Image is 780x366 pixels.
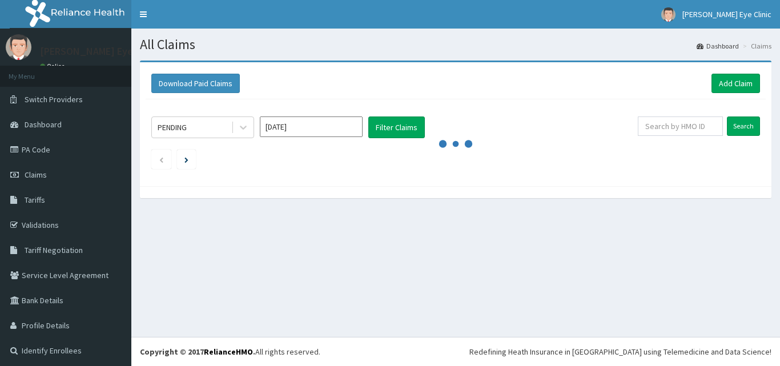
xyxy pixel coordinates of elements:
span: Switch Providers [25,94,83,104]
input: Search [727,116,760,136]
a: Online [40,62,67,70]
input: Search by HMO ID [638,116,723,136]
span: Dashboard [25,119,62,130]
p: [PERSON_NAME] Eye Clinic [40,46,159,57]
span: Tariffs [25,195,45,205]
div: PENDING [158,122,187,133]
a: Add Claim [711,74,760,93]
a: Dashboard [697,41,739,51]
svg: audio-loading [439,127,473,161]
input: Select Month and Year [260,116,363,137]
li: Claims [740,41,771,51]
span: Tariff Negotiation [25,245,83,255]
a: RelianceHMO [204,347,253,357]
button: Filter Claims [368,116,425,138]
a: Next page [184,154,188,164]
footer: All rights reserved. [131,337,780,366]
span: [PERSON_NAME] Eye Clinic [682,9,771,19]
div: Redefining Heath Insurance in [GEOGRAPHIC_DATA] using Telemedicine and Data Science! [469,346,771,357]
img: User Image [661,7,676,22]
span: Claims [25,170,47,180]
button: Download Paid Claims [151,74,240,93]
strong: Copyright © 2017 . [140,347,255,357]
h1: All Claims [140,37,771,52]
img: User Image [6,34,31,60]
a: Previous page [159,154,164,164]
